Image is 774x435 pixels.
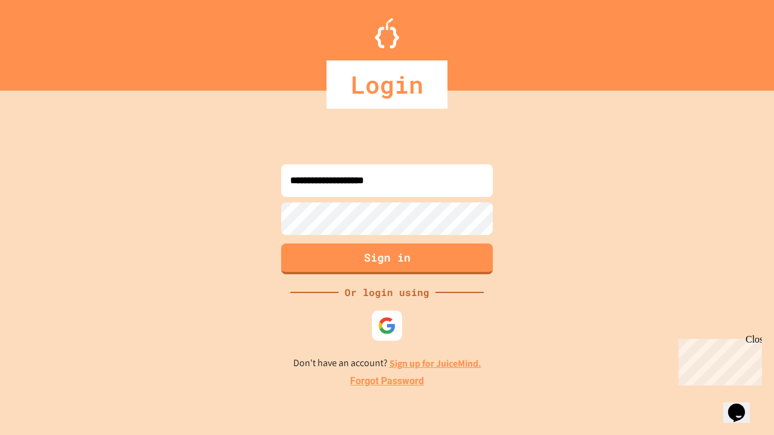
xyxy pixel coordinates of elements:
p: Don't have an account? [293,356,481,371]
a: Forgot Password [350,374,424,388]
img: Logo.svg [375,18,399,48]
div: Or login using [339,285,435,300]
div: Login [327,60,447,109]
iframe: chat widget [674,334,762,385]
a: Sign up for JuiceMind. [389,357,481,370]
button: Sign in [281,243,493,274]
iframe: chat widget [723,387,762,423]
img: google-icon.svg [378,317,396,335]
div: Chat with us now!Close [5,5,83,77]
